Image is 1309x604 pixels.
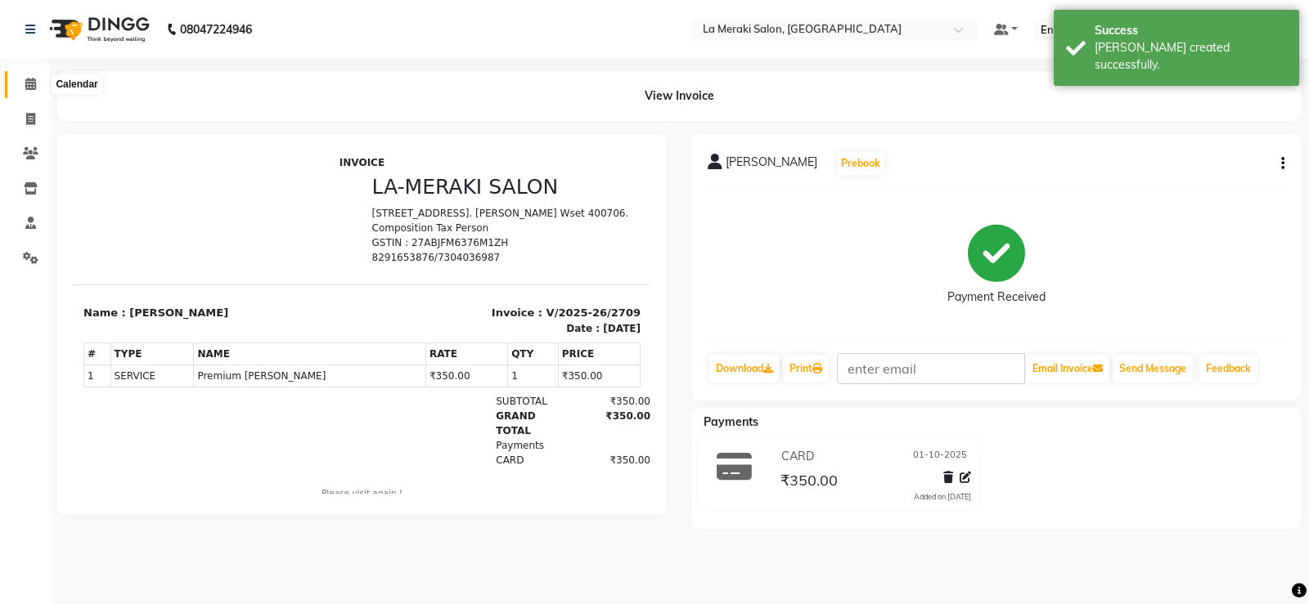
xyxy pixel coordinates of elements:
div: Date : [493,171,526,186]
th: TYPE [37,192,120,214]
div: Added on [DATE] [914,491,971,503]
th: QTY [434,192,485,214]
p: Name : [PERSON_NAME] [10,154,279,171]
p: Please visit again ! [10,337,567,350]
th: # [11,192,38,214]
input: enter email [837,353,1025,384]
div: Payments [412,288,494,302]
div: ₹350.00 [495,258,577,288]
p: Invoice : V/2025-26/2709 [299,154,568,171]
button: Prebook [837,152,884,175]
a: Feedback [1199,355,1257,383]
div: ₹350.00 [495,302,577,317]
td: 1 [434,214,485,236]
button: Send Message [1113,355,1193,383]
p: 8291653876/7304036987 [299,100,568,114]
span: ₹350.00 [780,471,838,494]
h2: INVOICE [10,7,567,18]
div: Calendar [52,74,101,94]
th: PRICE [484,192,566,214]
div: Bill created successfully. [1095,39,1287,74]
td: ₹350.00 [352,214,434,236]
h3: LA-MERAKI SALON [299,25,568,49]
span: Premium [PERSON_NAME] [124,218,349,233]
td: 1 [11,214,38,236]
div: GRAND TOTAL [412,258,494,288]
span: [PERSON_NAME] [726,154,817,177]
div: Payment Received [947,289,1046,306]
div: View Invoice [57,71,1301,121]
div: Success [1095,22,1287,39]
span: Payments [704,414,758,429]
span: 01-10-2025 [913,448,967,465]
img: logo [42,7,154,52]
td: ₹350.00 [484,214,566,236]
b: 08047224946 [180,7,252,52]
button: Email Invoice [1026,355,1109,383]
p: GSTIN : 27ABJFM6376M1ZH [299,85,568,100]
td: SERVICE [37,214,120,236]
p: [STREET_ADDRESS]. [PERSON_NAME] Wset 400706. Composition Tax Person [299,56,568,85]
div: ₹350.00 [495,244,577,258]
a: Download [709,355,780,383]
th: RATE [352,192,434,214]
a: Print [783,355,829,383]
span: CARD [781,448,814,465]
span: CARD [422,304,450,315]
th: NAME [120,192,353,214]
div: [DATE] [529,171,567,186]
div: SUBTOTAL [412,244,494,258]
